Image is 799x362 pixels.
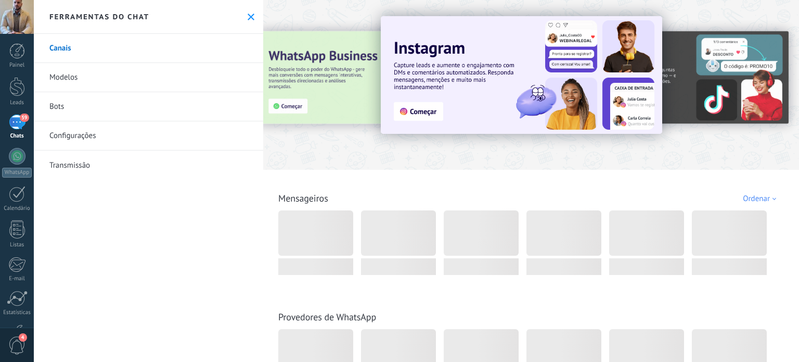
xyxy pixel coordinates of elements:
[2,168,32,178] div: WhatsApp
[381,16,662,134] img: Slide 1
[743,194,780,204] div: Ordenar
[2,205,32,212] div: Calendário
[2,309,32,316] div: Estatísticas
[2,99,32,106] div: Leads
[259,31,480,124] img: Slide 3
[34,34,263,63] a: Canais
[2,276,32,282] div: E-mail
[2,242,32,248] div: Listas
[19,333,27,342] span: 4
[49,12,149,21] h2: Ferramentas do chat
[278,311,376,323] a: Provedores de WhatsApp
[34,121,263,151] a: Configurações
[2,133,32,140] div: Chats
[20,114,29,122] span: 59
[567,31,789,124] img: Slide 2
[34,92,263,121] a: Bots
[34,63,263,92] a: Modelos
[34,151,263,180] a: Transmissão
[2,62,32,69] div: Painel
